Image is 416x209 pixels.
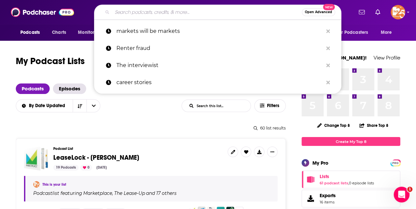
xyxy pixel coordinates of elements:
[320,174,329,179] span: Lists
[11,6,74,18] img: Podchaser - Follow, Share and Rate Podcasts
[53,83,86,94] a: Episodes
[80,165,92,171] div: 0
[320,200,336,204] span: 16 items
[359,119,389,132] button: Share Top 8
[73,100,86,112] button: Sort Direction
[312,160,329,166] div: My Pro
[16,83,50,94] a: Podcasts
[116,40,323,57] p: Renter fraud
[83,191,112,196] h4: Marketplace
[267,104,280,108] span: Filters
[332,26,378,39] button: open menu
[320,174,374,179] a: Lists
[320,193,336,198] span: Exports
[302,190,400,207] a: Exports
[376,26,400,39] button: open menu
[323,4,335,10] span: New
[336,28,368,37] span: For Podcasters
[302,171,400,188] span: Lists
[94,57,341,74] a: The interviewist
[94,74,341,91] a: career stories
[16,99,100,112] h2: Choose List sort
[313,121,354,129] button: Change Top 8
[94,23,341,40] a: markets will be markets
[112,190,113,196] span: ,
[48,26,70,39] a: Charts
[391,5,405,19] img: User Profile
[116,74,323,91] p: career stories
[374,55,400,61] a: View Profile
[53,154,139,161] a: LeaseLock - [PERSON_NAME]
[94,165,110,171] div: [DATE]
[391,5,405,19] button: Show profile menu
[29,104,67,108] span: By Date Updated
[304,194,317,203] span: Exports
[381,28,392,37] span: More
[356,7,367,18] a: Show notifications dropdown
[267,147,278,157] button: Show More Button
[86,100,100,112] button: open menu
[116,23,323,40] p: markets will be markets
[113,191,145,196] a: The Lease-Up
[73,26,110,39] button: open menu
[16,104,73,108] button: open menu
[33,190,270,196] div: Podcast list featuring
[82,191,112,196] a: Marketplace
[53,165,79,171] div: 19 Podcasts
[94,5,341,20] div: Search podcasts, credits, & more...
[394,187,409,202] iframe: Intercom live chat
[302,8,335,16] button: Open AdvancedNew
[146,190,177,196] p: and 17 others
[302,137,400,146] a: Create My Top 8
[52,28,66,37] span: Charts
[16,55,85,68] h1: My Podcast Lists
[391,160,399,165] a: PRO
[305,11,332,14] span: Open Advanced
[407,187,412,192] span: 1
[42,182,66,187] a: This is your list
[304,175,317,184] a: Lists
[112,7,302,17] input: Search podcasts, credits, & more...
[20,28,40,37] span: Podcasts
[94,40,341,57] a: Renter fraud
[391,160,399,165] span: PRO
[116,57,323,74] p: The interviewist
[53,147,222,151] h3: Podcast List
[254,99,286,112] button: Filters
[24,147,48,171] a: LeaseLock - Greg Willet
[16,126,286,130] div: 60 list results
[349,181,374,185] a: 0 episode lists
[373,7,383,18] a: Show notifications dropdown
[16,26,48,39] button: open menu
[78,28,101,37] span: Monitoring
[114,191,145,196] h4: The Lease-Up
[391,5,405,19] span: Logged in as kerrifulks
[320,181,348,185] a: 61 podcast lists
[33,181,40,188] img: Kerri Fulks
